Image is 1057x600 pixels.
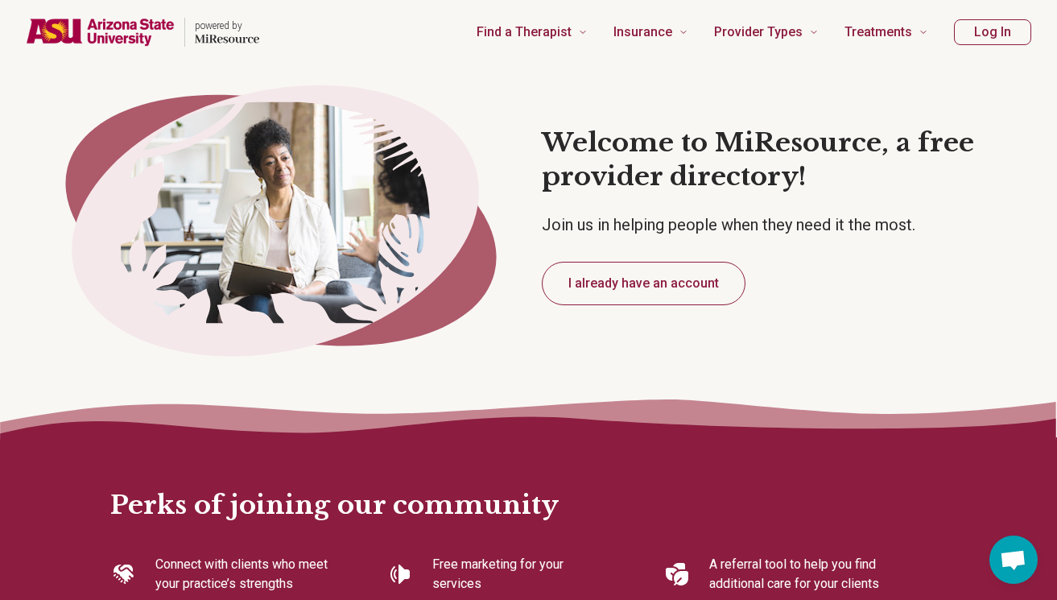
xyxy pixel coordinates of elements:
div: Open chat [989,536,1038,584]
p: Connect with clients who meet your practice’s strengths [155,555,336,594]
p: A referral tool to help you find additional care for your clients [709,555,890,594]
span: Find a Therapist [477,21,572,43]
span: Provider Types [714,21,803,43]
button: Log In [954,19,1031,45]
button: I already have an account [542,262,745,305]
h1: Welcome to MiResource, a free provider directory! [542,126,1018,193]
p: powered by [195,19,259,32]
p: Join us in helping people when they need it the most. [542,213,1018,236]
span: Insurance [613,21,672,43]
h2: Perks of joining our community [110,437,948,523]
p: Free marketing for your services [432,555,613,594]
span: Treatments [844,21,912,43]
a: Home page [26,6,259,58]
